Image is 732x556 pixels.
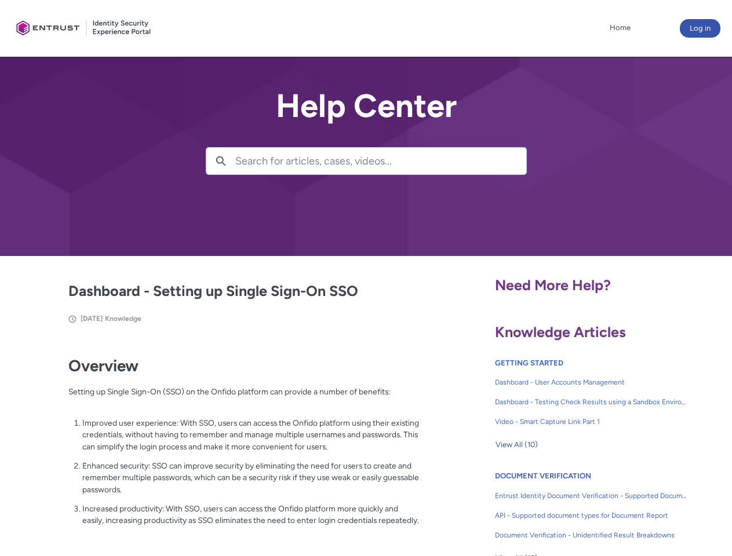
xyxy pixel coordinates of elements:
a: Video - Smart Capture Link Part 1 [495,412,687,431]
button: Search [206,148,235,174]
p: Improved user experience: With SSO, users can access the Onfido platform using their existing cre... [82,417,420,453]
li: Knowledge [105,313,141,324]
a: Dashboard - User Accounts Management [495,372,687,392]
button: Log in [680,19,720,38]
span: Knowledge Articles [495,323,626,341]
h2: Help Center [206,88,527,124]
span: [DATE] [81,314,103,323]
span: Need More Help? [495,276,611,294]
button: View All (10) [495,436,538,454]
span: Dashboard - User Accounts Management [495,377,687,387]
a: Home [607,19,633,36]
a: Dashboard - Testing Check Results using a Sandbox Environment [495,392,687,412]
p: Setting up Single Sign-On (SSO) on the Onfido platform can provide a number of benefits: [68,386,420,409]
span: Dashboard - Testing Check Results using a Sandbox Environment [495,397,687,407]
input: Search for articles, cases, videos... [235,148,526,174]
h2: Dashboard - Setting up Single Sign-On SSO [68,280,420,302]
span: Video - Smart Capture Link Part 1 [495,416,687,427]
a: GETTING STARTED [495,359,563,367]
strong: Overview [68,356,139,375]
